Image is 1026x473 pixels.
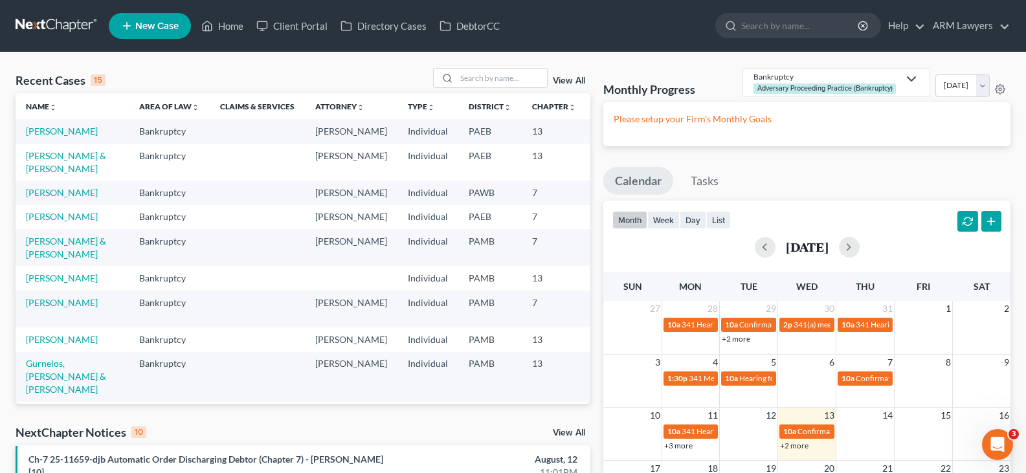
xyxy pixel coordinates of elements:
[823,408,836,423] span: 13
[397,327,458,351] td: Individual
[649,301,662,316] span: 27
[783,426,796,436] span: 10a
[522,291,586,327] td: 7
[667,426,680,436] span: 10a
[397,352,458,402] td: Individual
[250,14,334,38] a: Client Portal
[586,402,649,439] td: 5:25-bk-01870
[305,119,397,143] td: [PERSON_NAME]
[770,355,777,370] span: 5
[129,205,210,229] td: Bankruptcy
[664,441,693,450] a: +3 more
[129,402,210,439] td: Bankruptcy
[408,102,435,111] a: Typeunfold_more
[458,291,522,327] td: PAMB
[522,144,586,181] td: 13
[397,181,458,204] td: Individual
[135,21,179,31] span: New Case
[129,327,210,351] td: Bankruptcy
[131,426,146,438] div: 10
[397,205,458,229] td: Individual
[397,266,458,290] td: Individual
[397,402,458,439] td: Individual
[26,297,98,308] a: [PERSON_NAME]
[780,441,809,450] a: +2 more
[522,119,586,143] td: 13
[305,144,397,181] td: [PERSON_NAME]
[998,408,1010,423] span: 16
[305,291,397,327] td: [PERSON_NAME]
[794,320,919,329] span: 341(a) meeting for [PERSON_NAME]
[26,211,98,222] a: [PERSON_NAME]
[680,211,706,228] button: day
[456,69,547,87] input: Search by name...
[26,272,98,283] a: [PERSON_NAME]
[944,301,952,316] span: 1
[49,104,57,111] i: unfold_more
[397,291,458,327] td: Individual
[917,281,930,292] span: Fri
[753,71,898,82] div: Bankruptcy
[458,119,522,143] td: PAEB
[974,281,990,292] span: Sat
[458,266,522,290] td: PAMB
[26,150,106,174] a: [PERSON_NAME] & [PERSON_NAME]
[725,373,738,383] span: 10a
[944,355,952,370] span: 8
[797,426,1016,436] span: Confirmation Date for [PERSON_NAME], [GEOGRAPHIC_DATA]
[397,229,458,266] td: Individual
[553,428,585,437] a: View All
[16,424,146,440] div: NextChapter Notices
[882,14,925,38] a: Help
[842,320,854,329] span: 10a
[305,181,397,204] td: [PERSON_NAME]
[129,144,210,181] td: Bankruptcy
[305,205,397,229] td: [PERSON_NAME]
[26,187,98,198] a: [PERSON_NAME]
[764,301,777,316] span: 29
[939,408,952,423] span: 15
[305,402,397,439] td: [PERSON_NAME]
[26,236,106,259] a: [PERSON_NAME] & [PERSON_NAME]
[568,104,576,111] i: unfold_more
[129,181,210,204] td: Bankruptcy
[129,229,210,266] td: Bankruptcy
[586,119,649,143] td: 25-11202
[26,126,98,137] a: [PERSON_NAME]
[195,14,250,38] a: Home
[764,408,777,423] span: 12
[403,453,577,466] div: August, 12
[305,327,397,351] td: [PERSON_NAME]
[129,119,210,143] td: Bankruptcy
[458,402,522,439] td: PAMB
[26,358,106,395] a: Gurnelos, [PERSON_NAME] & [PERSON_NAME]
[16,72,106,88] div: Recent Cases
[139,102,199,111] a: Area of Lawunfold_more
[458,205,522,229] td: PAEB
[682,426,724,436] span: 341 Hearing
[926,14,1010,38] a: ARM Lawyers
[553,76,585,85] a: View All
[522,352,586,402] td: 13
[649,408,662,423] span: 10
[315,102,364,111] a: Attorneyunfold_more
[305,352,397,402] td: [PERSON_NAME]
[129,266,210,290] td: Bankruptcy
[458,229,522,266] td: PAMB
[739,373,840,383] span: Hearing for [PERSON_NAME]
[842,373,854,383] span: 10a
[654,355,662,370] span: 3
[828,355,836,370] span: 6
[982,429,1013,460] iframe: Intercom live chat
[586,352,649,402] td: 5:25-bk-01598
[532,102,576,111] a: Chapterunfold_more
[603,82,695,97] h3: Monthly Progress
[623,281,642,292] span: Sun
[856,320,972,329] span: 341 Hearing for [PERSON_NAME]
[603,167,673,195] a: Calendar
[722,334,750,344] a: +2 more
[856,281,875,292] span: Thu
[458,352,522,402] td: PAMB
[469,102,511,111] a: Districtunfold_more
[357,104,364,111] i: unfold_more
